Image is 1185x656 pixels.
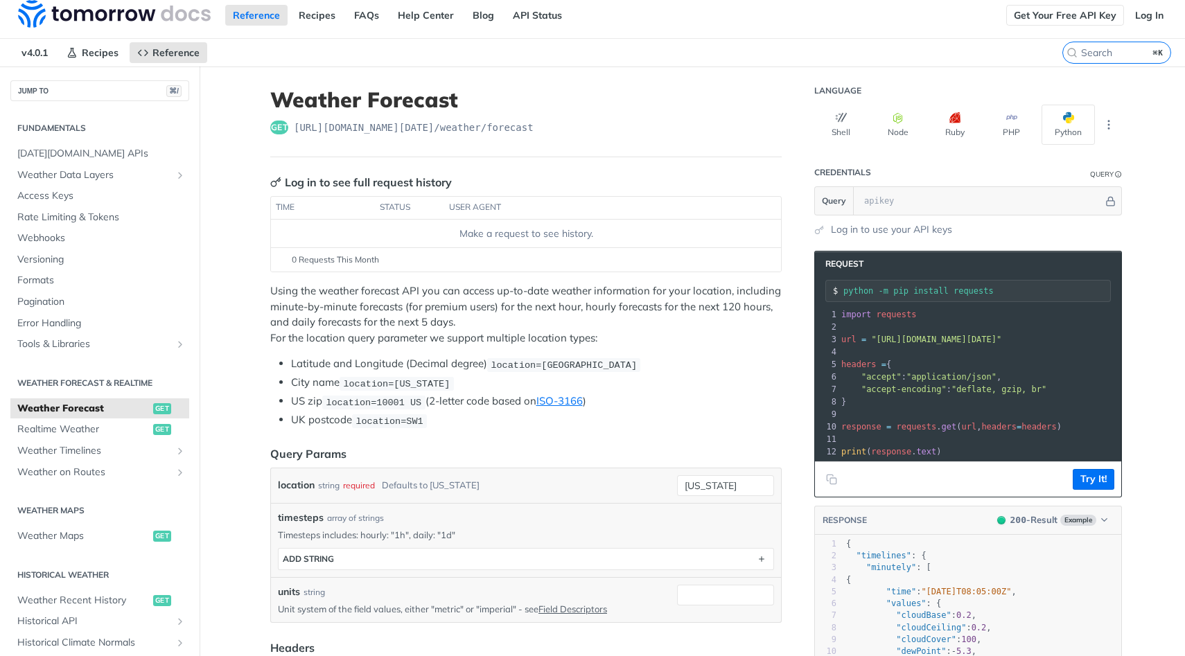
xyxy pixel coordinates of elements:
[276,227,775,241] div: Make a request to see history.
[1103,118,1115,131] svg: More ellipsis
[17,168,171,182] span: Weather Data Layers
[815,333,839,346] div: 3
[465,5,502,26] a: Blog
[294,121,534,134] span: https://api.tomorrow.io/v4/weather/forecast
[10,80,189,101] button: JUMP TO⌘/
[130,42,207,63] a: Reference
[906,372,997,382] span: "application/json"
[153,403,171,414] span: get
[153,531,171,542] span: get
[815,598,836,610] div: 6
[841,447,942,456] span: ( . )
[815,358,839,371] div: 5
[175,467,186,478] button: Show subpages for Weather on Routes
[815,538,836,550] div: 1
[1073,469,1114,490] button: Try It!
[270,87,782,112] h1: Weather Forecast
[815,408,839,420] div: 9
[153,595,171,606] span: get
[846,551,927,560] span: : {
[14,42,55,63] span: v4.0.1
[10,377,189,389] h2: Weather Forecast & realtime
[956,646,972,656] span: 5.3
[444,197,753,219] th: user agent
[10,590,189,611] a: Weather Recent Historyget
[861,335,866,344] span: =
[846,635,981,644] span: : ,
[318,475,340,495] div: string
[10,334,189,355] a: Tools & LibrariesShow subpages for Tools & Libraries
[292,254,379,266] span: 0 Requests This Month
[815,550,836,562] div: 2
[17,231,186,245] span: Webhooks
[846,575,851,585] span: {
[881,360,886,369] span: =
[270,174,452,190] div: Log in to see full request history
[10,441,189,461] a: Weather TimelinesShow subpages for Weather Timelines
[877,310,917,319] span: requests
[951,646,956,656] span: -
[17,402,150,416] span: Weather Forecast
[291,5,343,26] a: Recipes
[871,447,911,456] span: response
[846,562,931,572] span: : [
[279,549,773,569] button: ADD string
[175,339,186,350] button: Show subpages for Tools & Libraries
[175,616,186,627] button: Show subpages for Historical API
[921,587,1011,596] span: "[DATE]T08:05:00Z"
[1090,169,1122,179] div: QueryInformation
[856,551,911,560] span: "timelines"
[841,422,1062,432] span: . ( , )
[951,384,1046,394] span: "deflate, gzip, br"
[278,529,774,541] p: Timesteps includes: hourly: "1h", daily: "1d"
[815,610,836,621] div: 7
[1127,5,1171,26] a: Log In
[326,397,421,407] span: location=10001 US
[857,187,1103,215] input: apikey
[814,105,868,145] button: Shell
[382,475,480,495] div: Defaults to [US_STATE]
[346,5,387,26] a: FAQs
[10,611,189,632] a: Historical APIShow subpages for Historical API
[861,372,902,382] span: "accept"
[10,207,189,228] a: Rate Limiting & Tokens
[59,42,126,63] a: Recipes
[831,222,952,237] a: Log in to use your API keys
[896,646,946,656] span: "dewPoint"
[861,384,947,394] span: "accept-encoding"
[886,422,891,432] span: =
[10,143,189,164] a: [DATE][DOMAIN_NAME] APIs
[1103,194,1118,208] button: Hide
[916,447,936,456] span: text
[17,253,186,267] span: Versioning
[225,5,288,26] a: Reference
[17,594,150,608] span: Weather Recent History
[175,637,186,648] button: Show subpages for Historical Climate Normals
[942,422,957,432] span: get
[1115,171,1122,178] i: Information
[896,610,951,620] span: "cloudBase"
[343,475,375,495] div: required
[815,346,839,358] div: 4
[17,444,171,458] span: Weather Timelines
[846,623,992,632] span: : ,
[1006,5,1124,26] a: Get Your Free API Key
[17,423,150,436] span: Realtime Weather
[175,170,186,181] button: Show subpages for Weather Data Layers
[815,622,836,634] div: 8
[291,393,782,409] li: US zip (2-letter code based on )
[896,623,966,632] span: "cloudCeiling"
[278,511,324,525] span: timesteps
[82,46,119,59] span: Recipes
[841,360,891,369] span: {
[815,420,839,433] div: 10
[815,634,836,646] div: 9
[843,286,1110,296] input: Request instructions
[375,197,444,219] th: status
[1042,105,1095,145] button: Python
[841,384,1046,394] span: :
[886,587,916,596] span: "time"
[846,539,851,549] span: {
[153,424,171,435] span: get
[17,466,171,479] span: Weather on Routes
